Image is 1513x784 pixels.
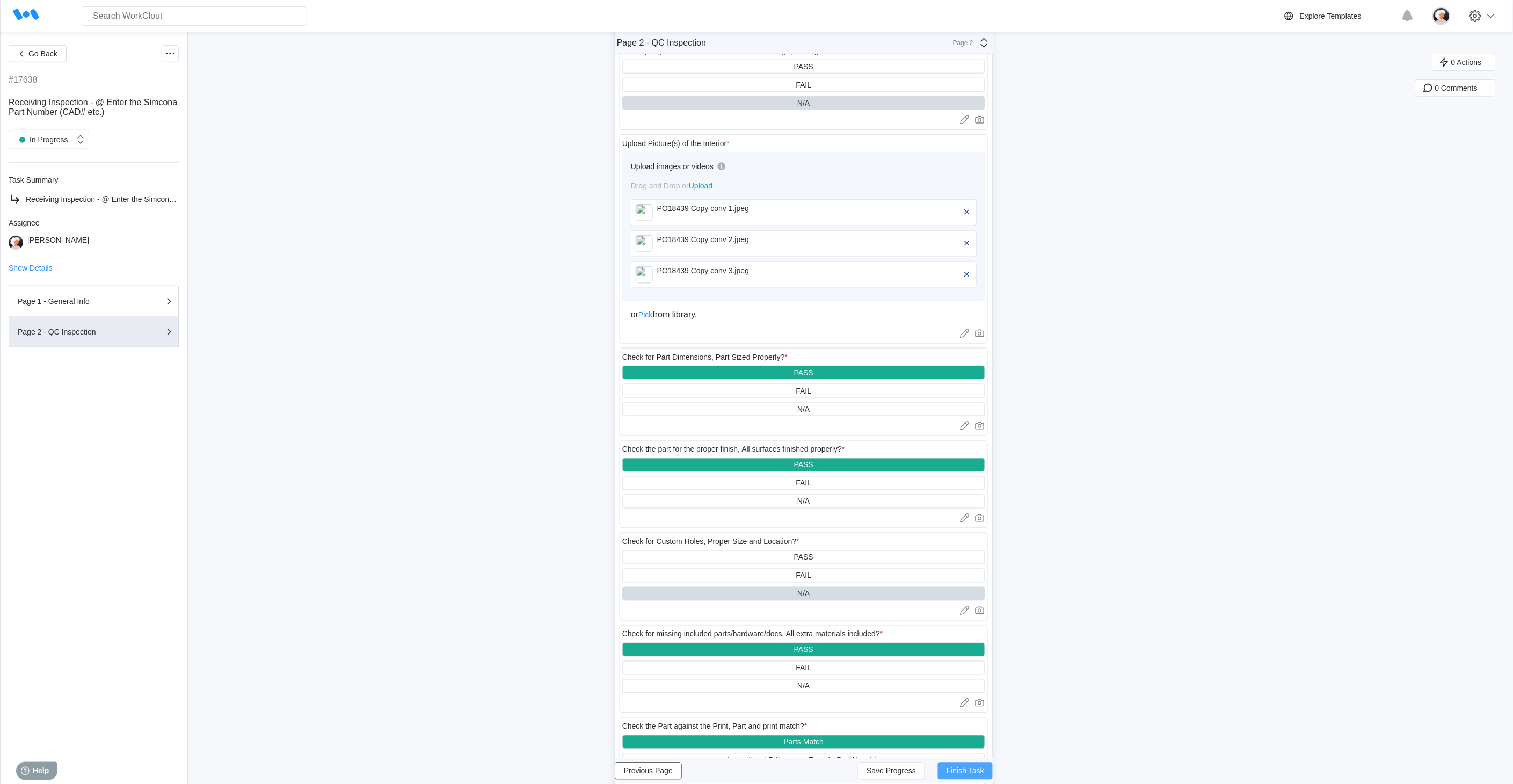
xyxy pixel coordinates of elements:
div: FAIL [796,571,812,580]
img: b7307f1e-8b30-4b82-a1cc-eade1d0dfac1 [636,204,653,221]
div: PASS [794,368,813,377]
button: Show Details [9,264,53,272]
div: N/A [797,99,810,107]
span: Pick [638,310,652,319]
div: Page 1 - General Info [18,297,125,305]
button: 0 Comments [1415,79,1496,97]
button: Finish Task [938,763,993,780]
button: 0 Actions [1431,54,1496,71]
div: FAIL [796,387,812,395]
div: Check for Part Dimensions, Part Sized Properly? [622,353,788,361]
div: In Progress [14,132,68,147]
div: Page 2 - QC Inspection [18,328,125,336]
span: Finish Task [947,767,984,775]
div: PASS [794,62,813,71]
div: Upload images or videos [631,162,714,171]
span: Receiving Inspection - @ Enter the Simcona Part Number (CAD# etc.) [26,195,259,204]
span: Upload [689,182,712,190]
div: Parts Match [784,738,824,746]
span: 0 Actions [1451,59,1482,66]
div: N/A [797,682,810,691]
img: user-4.png [9,236,23,250]
div: N/A [797,405,810,413]
div: Page 2 [947,39,973,47]
span: Save Progress [867,767,916,775]
div: Check the part for the proper finish, All surfaces finished properly? [622,445,845,454]
span: Previous Page [624,767,673,775]
div: Check for Custom Holes, Proper Size and Location? [622,538,799,546]
div: N/A [797,497,810,506]
input: Search WorkClout [82,6,307,26]
div: N/A [797,590,810,598]
div: FAIL [796,479,812,488]
button: Page 1 - General Info [9,286,179,317]
div: PO18439 Copy conv 2.jpeg [657,235,781,244]
div: PO18439 Copy conv 1.jpeg [657,204,781,213]
a: Receiving Inspection - @ Enter the Simcona Part Number (CAD# etc.) [9,193,179,206]
button: Go Back [9,45,67,62]
div: PASS [794,461,813,469]
div: PASS [794,553,813,562]
div: Task Summary [9,176,179,184]
div: PO18439 Copy conv 3.jpeg [657,266,781,275]
div: FAIL [796,81,812,89]
button: Previous Page [615,763,682,780]
div: PASS [794,645,813,654]
div: Page 2 - QC Inspection [617,38,706,48]
div: Upload Picture(s) of the Interior [622,139,730,148]
span: Receiving Inspection - @ Enter the Simcona Part Number (CAD# etc.) [9,98,177,117]
img: b34da46d-8589-4095-8823-4f5ed161ecea [636,266,653,284]
div: FAIL [796,664,812,672]
div: #17638 [9,75,37,85]
div: Explore Templates [1300,12,1362,20]
div: Assignee [9,219,179,227]
button: Save Progress [857,763,925,780]
div: Check the Part against the Print, Part and print match? [622,722,808,731]
span: Go Back [28,50,57,57]
div: or from library. [631,310,977,320]
a: Explore Templates [1283,10,1396,23]
img: 2bd11584-43ed-4b8e-932d-c02f19516940 [636,235,653,252]
button: Page 2 - QC Inspection [9,317,179,347]
span: 0 Comments [1435,84,1478,92]
div: Insignificant Differences Found - Part Useable [727,756,880,765]
div: [PERSON_NAME] [27,236,89,250]
div: Check for missing included parts/hardware/docs, All extra materials included? [622,630,883,638]
span: Drag and Drop or [631,182,713,190]
img: user-4.png [1432,7,1451,25]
